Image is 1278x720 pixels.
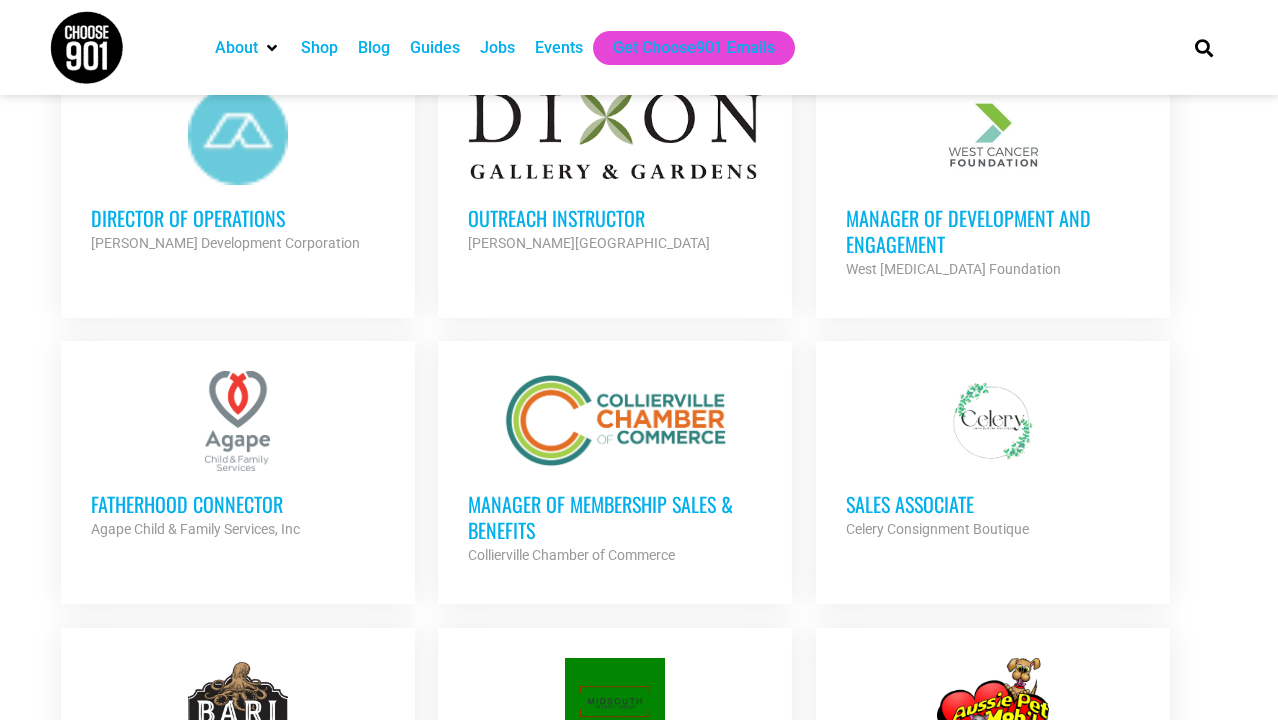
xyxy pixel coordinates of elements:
a: Events [535,36,583,60]
a: Guides [410,36,460,60]
a: Fatherhood Connector Agape Child & Family Services, Inc [61,341,415,571]
a: Shop [301,36,338,60]
div: About [205,31,291,65]
strong: [PERSON_NAME][GEOGRAPHIC_DATA] [468,235,710,251]
div: Search [1188,31,1221,64]
a: About [215,36,258,60]
a: Director of Operations [PERSON_NAME] Development Corporation [61,55,415,285]
strong: Agape Child & Family Services, Inc [91,521,300,537]
a: Manager of Membership Sales & Benefits Collierville Chamber of Commerce [438,341,792,597]
a: Blog [358,36,390,60]
h3: Outreach Instructor [468,205,762,231]
strong: West [MEDICAL_DATA] Foundation [846,261,1061,277]
strong: Celery Consignment Boutique [846,521,1029,537]
a: Get Choose901 Emails [613,36,775,60]
nav: Main nav [205,31,1161,65]
h3: Manager of Development and Engagement [846,205,1140,257]
strong: [PERSON_NAME] Development Corporation [91,235,360,251]
a: Manager of Development and Engagement West [MEDICAL_DATA] Foundation [816,55,1170,311]
strong: Collierville Chamber of Commerce [468,547,675,563]
h3: Sales Associate [846,491,1140,517]
h3: Director of Operations [91,205,385,231]
a: Sales Associate Celery Consignment Boutique [816,341,1170,571]
a: Jobs [480,36,515,60]
a: Outreach Instructor [PERSON_NAME][GEOGRAPHIC_DATA] [438,55,792,285]
h3: Manager of Membership Sales & Benefits [468,491,762,543]
h3: Fatherhood Connector [91,491,385,517]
